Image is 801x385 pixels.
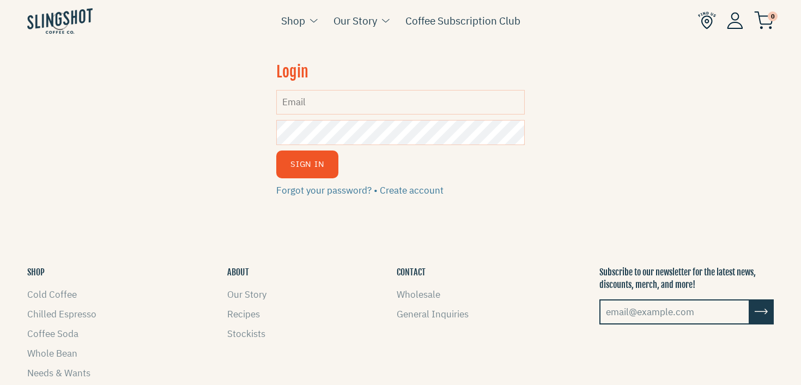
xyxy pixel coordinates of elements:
[227,266,249,278] button: ABOUT
[276,151,338,178] button: Sign In
[227,288,266,300] a: Our Story
[27,288,77,300] a: Cold Coffee
[754,14,774,27] a: 0
[27,367,90,379] a: Needs & Wants
[768,11,778,21] span: 0
[754,11,774,29] img: cart
[397,288,440,300] a: Wholesale
[27,347,77,359] a: Whole Bean
[27,328,78,340] a: Coffee Soda
[276,61,525,82] h2: Login
[27,266,45,278] button: SHOP
[599,299,750,324] input: email@example.com
[227,328,265,340] a: Stockists
[227,308,260,320] a: Recipes
[698,11,716,29] img: Find Us
[397,308,469,320] a: General Inquiries
[276,90,525,115] input: Email
[405,13,520,29] a: Coffee Subscription Club
[333,13,377,29] a: Our Story
[397,266,426,278] button: CONTACT
[727,12,743,29] img: Account
[27,308,96,320] a: Chilled Espresso
[281,13,305,29] a: Shop
[276,184,378,196] a: Forgot your password? •
[380,184,444,196] a: Create account
[599,266,774,291] p: Subscribe to our newsletter for the latest news, discounts, merch, and more!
